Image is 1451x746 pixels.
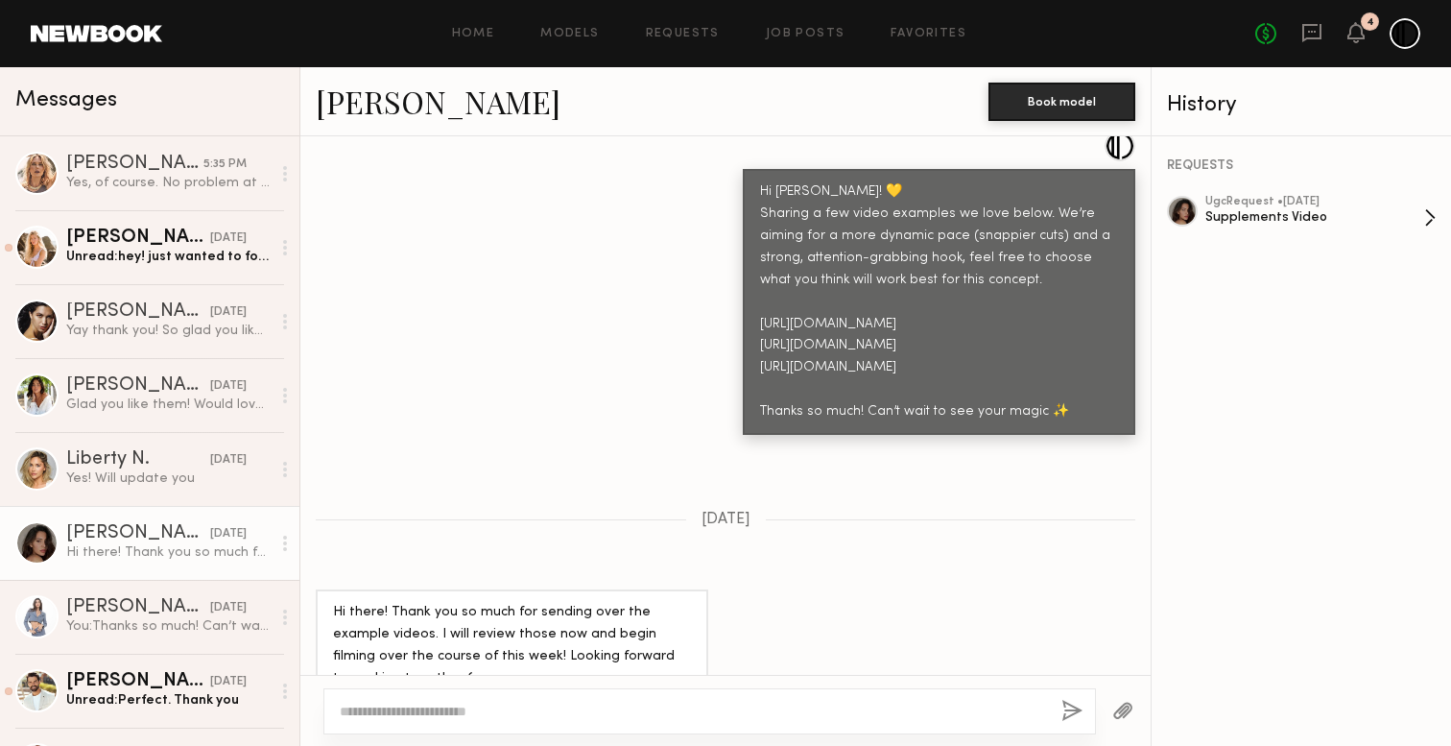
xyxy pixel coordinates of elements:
div: [DATE] [210,525,247,543]
div: [DATE] [210,451,247,469]
div: [PERSON_NAME] [66,598,210,617]
div: [PERSON_NAME] [66,302,210,322]
a: Book model [988,92,1135,108]
div: [PERSON_NAME] [66,672,210,691]
div: 4 [1367,17,1374,28]
div: History [1167,94,1436,116]
div: Hi there! Thank you so much for sending over the example videos. I will review those now and begi... [333,602,691,690]
div: Hi there! Thank you so much for sending over the example videos. I will review those now and begi... [66,543,271,562]
div: Unread: Perfect. Thank you [66,691,271,710]
span: [DATE] [702,512,750,528]
div: [PERSON_NAME] [66,229,210,248]
div: Hi [PERSON_NAME]! 💛 Sharing a few video examples we love below. We’re aiming for a more dynamic p... [760,181,1118,423]
a: [PERSON_NAME] [316,81,560,122]
div: Liberty N. [66,450,210,469]
a: Models [540,28,599,40]
a: ugcRequest •[DATE]Supplements Video [1205,196,1436,240]
div: [DATE] [210,377,247,396]
span: Messages [15,89,117,111]
a: Requests [646,28,720,40]
button: Book model [988,83,1135,121]
a: Home [452,28,495,40]
div: Supplements Video [1205,208,1424,227]
a: Job Posts [766,28,845,40]
div: Yes! Will update you [66,469,271,488]
div: ugc Request • [DATE] [1205,196,1424,208]
div: [PERSON_NAME] [66,376,210,396]
div: 5:35 PM [203,156,247,174]
div: Unread: hey! just wanted to follow up [66,248,271,266]
div: [DATE] [210,599,247,617]
div: [PERSON_NAME] [66,155,203,174]
div: Glad you like them! Would love to work together again🤍 [66,396,271,414]
a: Favorites [891,28,966,40]
div: Yay thank you! So glad you like it :) let me know if you ever need anymore videos xx love the pro... [66,322,271,340]
div: REQUESTS [1167,159,1436,173]
div: [PERSON_NAME] [66,524,210,543]
div: [DATE] [210,673,247,691]
div: [DATE] [210,303,247,322]
div: Yes, of course. No problem at all. I will do it later [DATE], once I get home. Glad you like it. [66,174,271,192]
div: [DATE] [210,229,247,248]
div: You: Thanks so much! Can’t wait to see your magic ✨ [66,617,271,636]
